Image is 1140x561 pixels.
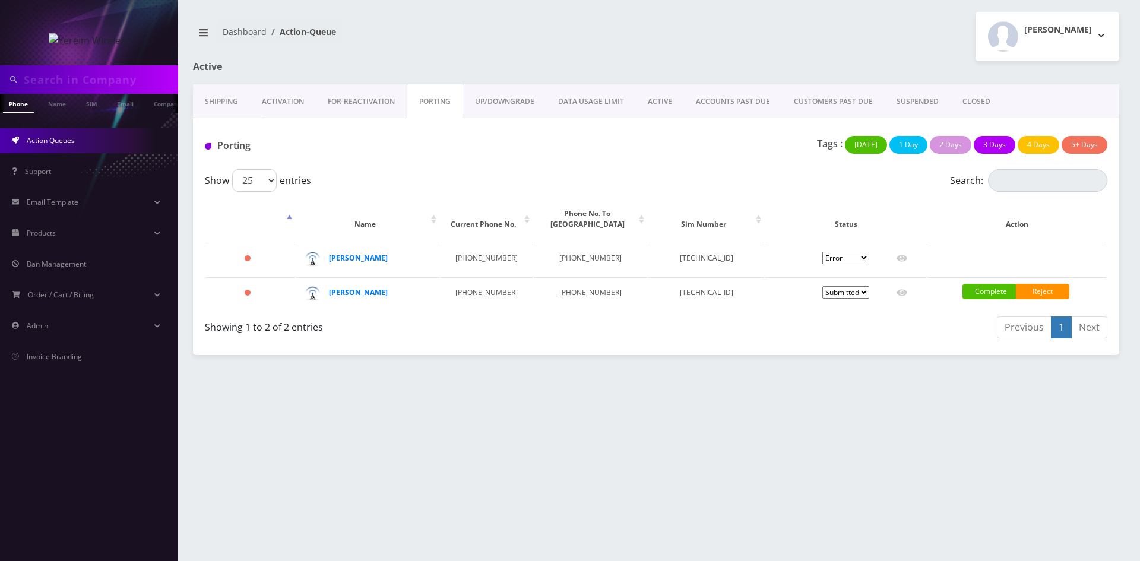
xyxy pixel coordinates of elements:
[534,277,648,310] td: [PHONE_NUMBER]
[441,196,533,242] th: Current Phone No.: activate to sort column ascending
[80,94,103,112] a: SIM
[42,94,72,112] a: Name
[817,137,843,151] p: Tags :
[950,169,1107,192] label: Search:
[148,94,188,112] a: Company
[974,136,1015,154] button: 3 Days
[205,140,494,151] h1: Porting
[927,196,1106,242] th: Action
[988,169,1107,192] input: Search:
[962,284,1016,299] a: Complete
[205,315,647,334] div: Showing 1 to 2 of 2 entries
[25,166,51,176] span: Support
[27,228,56,238] span: Products
[889,136,927,154] button: 1 Day
[997,316,1052,338] a: Previous
[407,84,463,119] a: PORTING
[316,84,407,119] a: FOR-REActivation
[267,26,336,38] li: Action-Queue
[27,135,75,145] span: Action Queues
[3,94,34,113] a: Phone
[232,169,277,192] select: Showentries
[441,277,533,310] td: [PHONE_NUMBER]
[1051,316,1072,338] a: 1
[684,84,782,119] a: ACCOUNTS PAST DUE
[206,196,295,242] th: : activate to sort column descending
[205,169,311,192] label: Show entries
[329,253,388,263] a: [PERSON_NAME]
[223,26,267,37] a: Dashboard
[765,196,926,242] th: Status
[27,321,48,331] span: Admin
[951,84,1002,119] a: CLOSED
[636,84,684,119] a: ACTIVE
[845,136,887,154] button: [DATE]
[329,287,388,297] a: [PERSON_NAME]
[1071,316,1107,338] a: Next
[296,196,439,242] th: Name: activate to sort column ascending
[49,33,130,47] img: Yereim Wireless
[193,61,490,72] h1: Active
[534,196,648,242] th: Phone No. To Port: activate to sort column ascending
[27,351,82,362] span: Invoice Branding
[1062,136,1107,154] button: 5+ Days
[976,12,1119,61] button: [PERSON_NAME]
[782,84,885,119] a: CUSTOMERS PAST DUE
[250,84,316,119] a: Activation
[648,243,764,276] td: [TECHNICAL_ID]
[193,20,647,53] nav: breadcrumb
[27,259,86,269] span: Ban Management
[1024,25,1092,35] h2: [PERSON_NAME]
[930,136,971,154] button: 2 Days
[648,277,764,310] td: [TECHNICAL_ID]
[463,84,546,119] a: UP/DOWNGRADE
[1018,136,1059,154] button: 4 Days
[885,84,951,119] a: SUSPENDED
[24,68,175,91] input: Search in Company
[648,196,764,242] th: Sim Number: activate to sort column ascending
[27,197,78,207] span: Email Template
[441,243,533,276] td: [PHONE_NUMBER]
[193,84,250,119] a: Shipping
[111,94,140,112] a: Email
[28,290,94,300] span: Order / Cart / Billing
[534,243,648,276] td: [PHONE_NUMBER]
[205,143,211,150] img: Porting
[546,84,636,119] a: DATA USAGE LIMIT
[1016,284,1069,299] a: Reject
